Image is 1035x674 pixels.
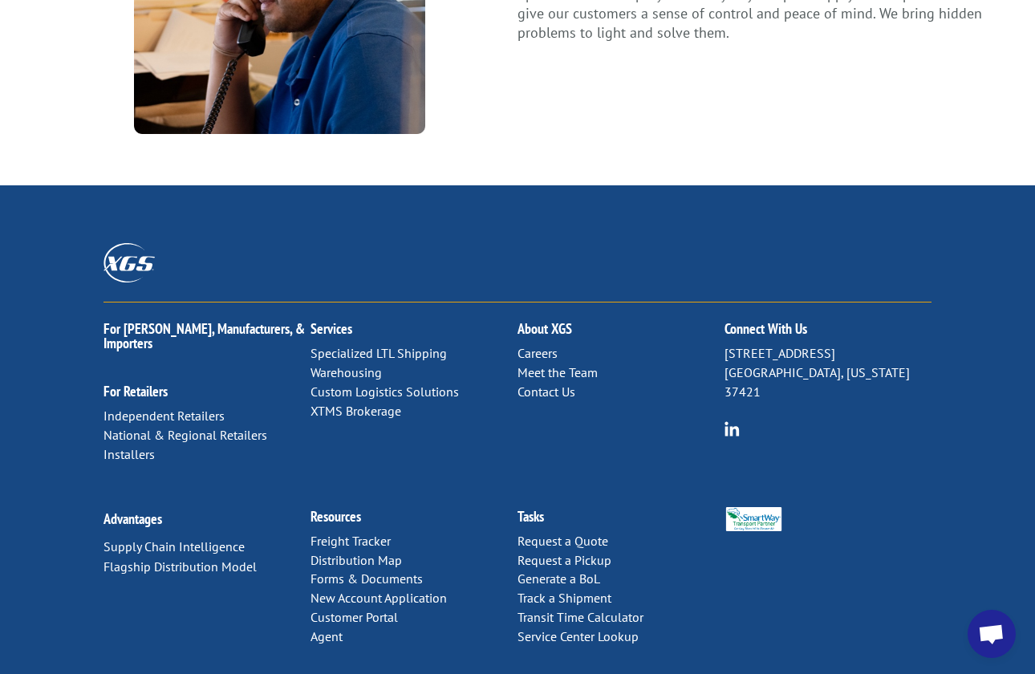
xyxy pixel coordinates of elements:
[103,243,155,282] img: XGS_Logos_ALL_2024_All_White
[310,319,352,338] a: Services
[103,538,245,554] a: Supply Chain Intelligence
[310,570,423,587] a: Forms & Documents
[517,319,572,338] a: About XGS
[517,533,608,549] a: Request a Quote
[310,403,401,419] a: XTMS Brokerage
[517,364,598,380] a: Meet the Team
[517,510,724,532] h2: Tasks
[517,570,600,587] a: Generate a BoL
[103,408,225,424] a: Independent Retailers
[724,322,931,344] h2: Connect With Us
[310,590,447,606] a: New Account Application
[968,610,1016,658] div: Open chat
[310,384,459,400] a: Custom Logistics Solutions
[517,384,575,400] a: Contact Us
[103,319,305,352] a: For [PERSON_NAME], Manufacturers, & Importers
[310,609,398,625] a: Customer Portal
[103,510,162,528] a: Advantages
[517,609,643,625] a: Transit Time Calculator
[310,507,361,526] a: Resources
[724,344,931,401] p: [STREET_ADDRESS] [GEOGRAPHIC_DATA], [US_STATE] 37421
[103,427,267,443] a: National & Regional Retailers
[103,446,155,462] a: Installers
[517,590,611,606] a: Track a Shipment
[517,628,639,644] a: Service Center Lookup
[310,628,343,644] a: Agent
[517,552,611,568] a: Request a Pickup
[724,421,740,436] img: group-6
[310,345,447,361] a: Specialized LTL Shipping
[517,345,558,361] a: Careers
[310,533,391,549] a: Freight Tracker
[103,382,168,400] a: For Retailers
[310,552,402,568] a: Distribution Map
[103,558,257,575] a: Flagship Distribution Model
[724,507,783,531] img: Smartway_Logo
[310,364,382,380] a: Warehousing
